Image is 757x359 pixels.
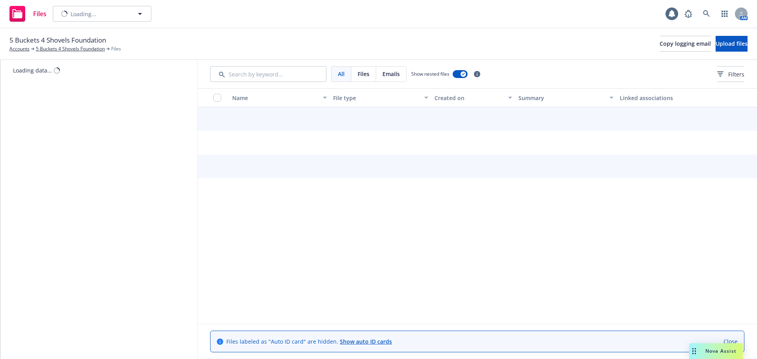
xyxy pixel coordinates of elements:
a: Show auto ID cards [340,338,392,345]
a: Switch app [717,6,733,22]
span: Files [111,45,121,52]
button: Summary [515,88,616,107]
span: 5 Buckets 4 Shovels Foundation [9,35,106,45]
div: Created on [434,94,504,102]
a: Accounts [9,45,30,52]
span: Loading... [71,10,96,18]
button: Loading... [53,6,151,22]
span: Show nested files [411,71,449,77]
div: Loading data... [13,66,52,74]
span: Emails [382,70,400,78]
button: Nova Assist [689,343,743,359]
button: Copy logging email [660,36,711,52]
span: Copy logging email [660,40,711,47]
a: Files [6,3,50,25]
div: Drag to move [689,343,699,359]
span: Files [358,70,369,78]
button: Name [229,88,330,107]
div: Linked associations [620,94,714,102]
span: Filters [717,70,744,78]
button: Created on [431,88,516,107]
a: Report a Bug [681,6,696,22]
button: Filters [717,66,744,82]
div: Summary [518,94,604,102]
span: Nova Assist [705,348,736,354]
a: Close [723,337,738,346]
a: 5 Buckets 4 Shovels Foundation [36,45,105,52]
input: Select all [213,94,221,102]
span: All [338,70,345,78]
input: Search by keyword... [210,66,326,82]
span: Files [33,11,47,17]
button: File type [330,88,431,107]
a: Search [699,6,714,22]
div: File type [333,94,419,102]
button: Upload files [716,36,748,52]
button: Linked associations [617,88,718,107]
span: Files labeled as "Auto ID card" are hidden. [226,337,392,346]
span: Upload files [716,40,748,47]
span: Filters [728,70,744,78]
div: Name [232,94,318,102]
